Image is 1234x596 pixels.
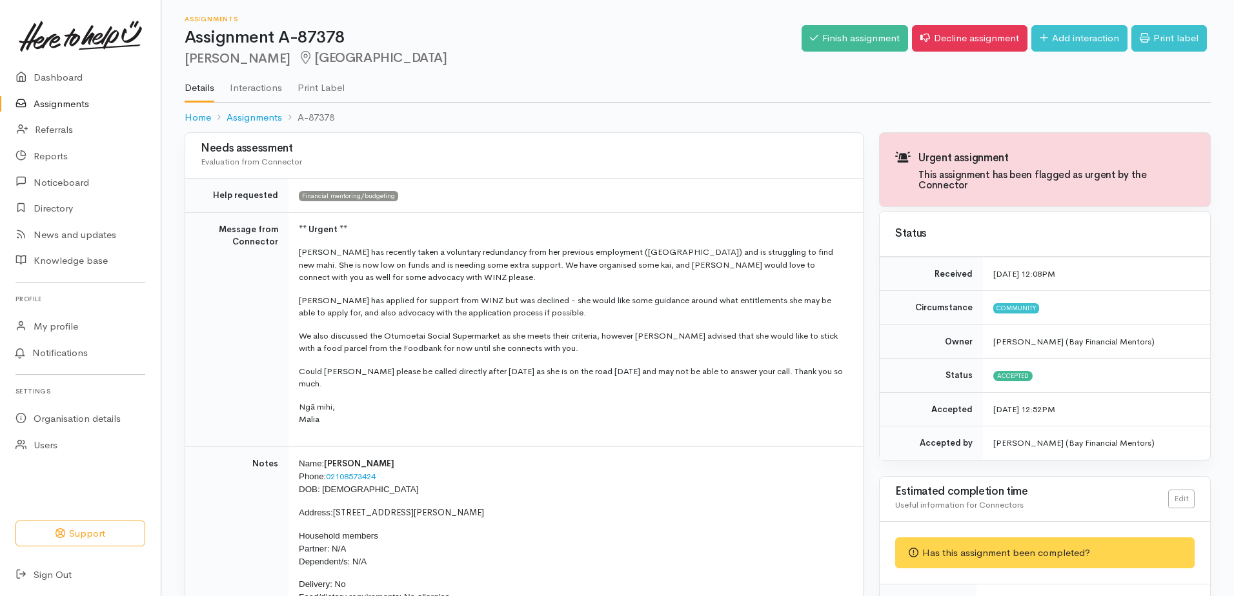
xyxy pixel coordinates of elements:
a: Interactions [230,65,282,101]
span: Useful information for Connectors [895,499,1024,510]
nav: breadcrumb [185,103,1211,133]
a: Decline assignment [912,25,1027,52]
span: Name: [299,459,324,468]
span: Address: [299,508,333,517]
h3: Needs assessment [201,143,847,155]
td: Circumstance [880,291,983,325]
span: [GEOGRAPHIC_DATA] [298,50,447,66]
span: [STREET_ADDRESS][PERSON_NAME] [333,507,484,518]
td: [PERSON_NAME] (Bay Financial Mentors) [983,426,1210,460]
time: [DATE] 12:52PM [993,404,1055,415]
a: Home [185,110,211,125]
a: Assignments [227,110,282,125]
h3: Status [895,228,1195,240]
button: Support [15,521,145,547]
h6: Settings [15,382,145,400]
td: Message from Connector [185,212,288,446]
p: Ngā mihi, Malia [299,401,847,426]
td: Received [880,257,983,291]
p: [PERSON_NAME] has applied for support from WINZ but was declined - she would like some guidance a... [299,294,847,319]
a: Finish assignment [802,25,908,52]
a: Print Label [298,65,345,101]
h3: Estimated completion time [895,486,1168,498]
h4: This assignment has been flagged as urgent by the Connector [918,170,1195,191]
p: We also discussed the Otumoetai Social Supermarket as she meets their criteria, however [PERSON_N... [299,330,847,355]
div: Has this assignment been completed? [895,537,1195,569]
span: DOB: [DEMOGRAPHIC_DATA] [299,484,418,494]
td: Accepted [880,392,983,426]
a: Add interaction [1031,25,1128,52]
h2: [PERSON_NAME] [185,51,802,66]
h6: Profile [15,290,145,308]
time: [DATE] 12:08PM [993,268,1055,279]
span: [PERSON_NAME] [324,458,394,469]
span: Household members Partner: N/A Dependent/s: N/A [299,531,378,566]
span: Financial mentoring/budgeting [299,191,398,201]
span: Accepted [993,371,1033,381]
td: Status [880,359,983,393]
td: Owner [880,324,983,359]
a: Details [185,65,214,103]
p: [PERSON_NAME] has recently taken a voluntary redundancy from her previous employment ([GEOGRAPHIC... [299,246,847,284]
span: [PERSON_NAME] (Bay Financial Mentors) [993,336,1155,347]
h3: Urgent assignment [918,152,1195,164]
a: 02108573424 [326,471,376,482]
a: Print label [1131,25,1207,52]
h6: Assignments [185,15,802,23]
span: Phone: [299,472,326,481]
td: Accepted by [880,426,983,460]
a: Edit [1168,490,1195,508]
span: Community [993,303,1039,313]
td: Help requested [185,179,288,213]
p: Could [PERSON_NAME] please be called directly after [DATE] as she is on the road [DATE] and may n... [299,365,847,390]
li: A-87378 [282,110,334,125]
h1: Assignment A-87378 [185,28,802,47]
span: Evaluation from Connector [201,156,302,167]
